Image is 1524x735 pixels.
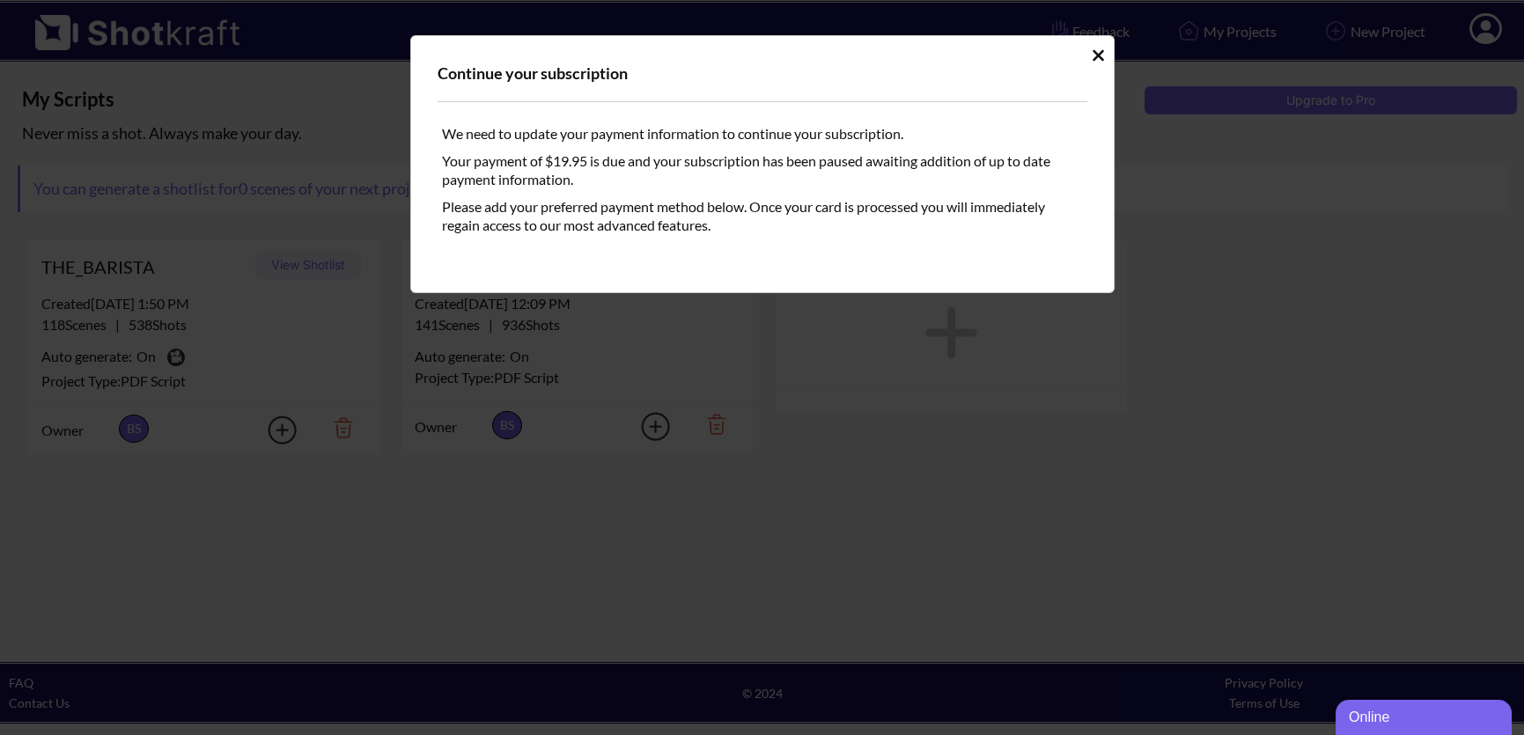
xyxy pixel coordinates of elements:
div: Please add your preferred payment method below. Once your card is processed you will immediately ... [438,193,1087,257]
div: Continue your subscription [438,62,1087,84]
div: We need to update your payment information to continue your subscription. [438,120,1087,147]
div: Idle Modal [410,35,1115,293]
iframe: chat widget [1336,696,1515,735]
div: Your payment of $19.95 is due and your subscription has been paused awaiting addition of up to da... [438,147,1087,193]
